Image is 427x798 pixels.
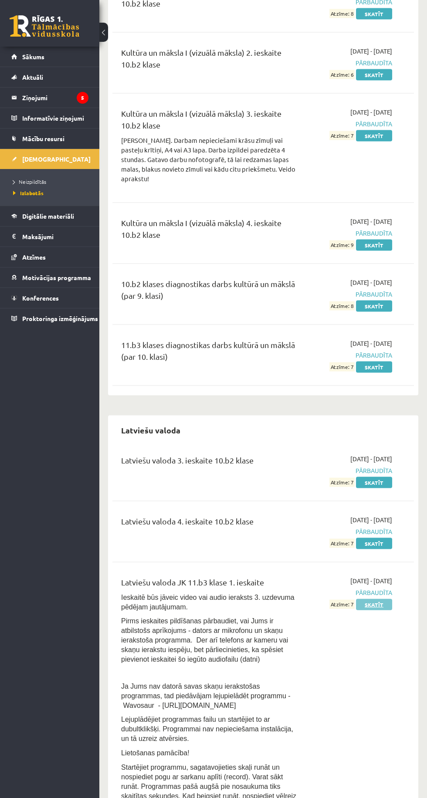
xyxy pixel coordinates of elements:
[311,527,392,536] span: Pārbaudīta
[121,454,298,470] div: Latviešu valoda 3. ieskaite 10.b2 klase
[350,278,392,287] span: [DATE] - [DATE]
[112,420,189,440] h2: Latviešu valoda
[121,515,298,531] div: Latviešu valoda 4. ieskaite 10.b2 klase
[350,339,392,348] span: [DATE] - [DATE]
[356,599,392,610] a: Skatīt
[13,178,91,186] a: Neizpildītās
[350,108,392,117] span: [DATE] - [DATE]
[22,227,88,247] legend: Maksājumi
[356,301,392,312] a: Skatīt
[350,217,392,226] span: [DATE] - [DATE]
[22,294,59,302] span: Konferences
[11,227,88,247] a: Maksājumi
[11,88,88,108] a: Ziņojumi5
[11,67,88,87] a: Aktuāli
[13,178,46,185] span: Neizpildītās
[121,594,295,611] span: Ieskaitē būs jāveic video vai audio ieraksts 3. uzdevuma pēdējam jautājumam.
[329,131,355,140] span: Atzīme: 7
[121,278,298,306] div: 10.b2 klases diagnostikas darbs kultūrā un mākslā (par 9. klasi)
[350,576,392,585] span: [DATE] - [DATE]
[329,600,355,609] span: Atzīme: 7
[311,229,392,238] span: Pārbaudīta
[329,362,355,372] span: Atzīme: 7
[121,339,298,367] div: 11.b3 klases diagnostikas darbs kultūrā un mākslā (par 10. klasi)
[329,301,355,311] span: Atzīme: 8
[22,253,46,261] span: Atzīmes
[11,47,88,67] a: Sākums
[121,47,298,74] div: Kultūra un māksla I (vizuālā māksla) 2. ieskaite 10.b2 klase
[22,314,98,322] span: Proktoringa izmēģinājums
[77,92,88,104] i: 5
[11,247,88,267] a: Atzīmes
[356,362,392,373] a: Skatīt
[311,119,392,128] span: Pārbaudīta
[329,539,355,548] span: Atzīme: 7
[356,8,392,20] a: Skatīt
[10,15,79,37] a: Rīgas 1. Tālmācības vidusskola
[356,69,392,81] a: Skatīt
[22,155,91,163] span: [DEMOGRAPHIC_DATA]
[22,274,91,281] span: Motivācijas programma
[22,73,43,81] span: Aktuāli
[11,288,88,308] a: Konferences
[11,308,88,328] a: Proktoringa izmēģinājums
[350,47,392,56] span: [DATE] - [DATE]
[121,217,298,245] div: Kultūra un māksla I (vizuālā māksla) 4. ieskaite 10.b2 klase
[350,515,392,524] span: [DATE] - [DATE]
[350,454,392,463] span: [DATE] - [DATE]
[329,70,355,79] span: Atzīme: 6
[13,189,44,196] span: Izlabotās
[121,716,293,742] span: Lejuplādējiet programmas failu un startējiet to ar dubultklikšķi. Programmai nav nepieciešama ins...
[11,128,88,149] a: Mācību resursi
[22,108,88,128] legend: Informatīvie ziņojumi
[311,290,392,299] span: Pārbaudīta
[311,58,392,68] span: Pārbaudīta
[11,267,88,287] a: Motivācijas programma
[22,212,74,220] span: Digitālie materiāli
[311,466,392,475] span: Pārbaudīta
[329,478,355,487] span: Atzīme: 7
[356,130,392,142] a: Skatīt
[121,617,288,663] span: Pirms ieskaites pildīšanas pārbaudiet, vai Jums ir atbilstošs aprīkojums - dators ar mikrofonu un...
[121,108,298,135] div: Kultūra un māksla I (vizuālā māksla) 3. ieskaite 10.b2 klase
[356,240,392,251] a: Skatīt
[13,189,91,197] a: Izlabotās
[121,749,190,757] span: Lietošanas pamācība!
[121,683,291,709] span: Ja Jums nav datorā savas skaņu ierakstošas programmas, tad piedāvājam lejupielādēt programmu - Wa...
[22,135,64,142] span: Mācību resursi
[356,477,392,488] a: Skatīt
[22,88,88,108] legend: Ziņojumi
[11,149,88,169] a: [DEMOGRAPHIC_DATA]
[121,136,295,183] span: [PERSON_NAME]. Darbam nepieciešami krāsu zīmuļi vai pasteļu krītiņi, A4 vai A3 lapa. Darba izpild...
[356,538,392,549] a: Skatīt
[121,576,298,592] div: Latviešu valoda JK 11.b3 klase 1. ieskaite
[11,108,88,128] a: Informatīvie ziņojumi
[329,9,355,18] span: Atzīme: 8
[329,240,355,250] span: Atzīme: 9
[11,206,88,226] a: Digitālie materiāli
[311,351,392,360] span: Pārbaudīta
[311,588,392,597] span: Pārbaudīta
[22,53,44,61] span: Sākums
